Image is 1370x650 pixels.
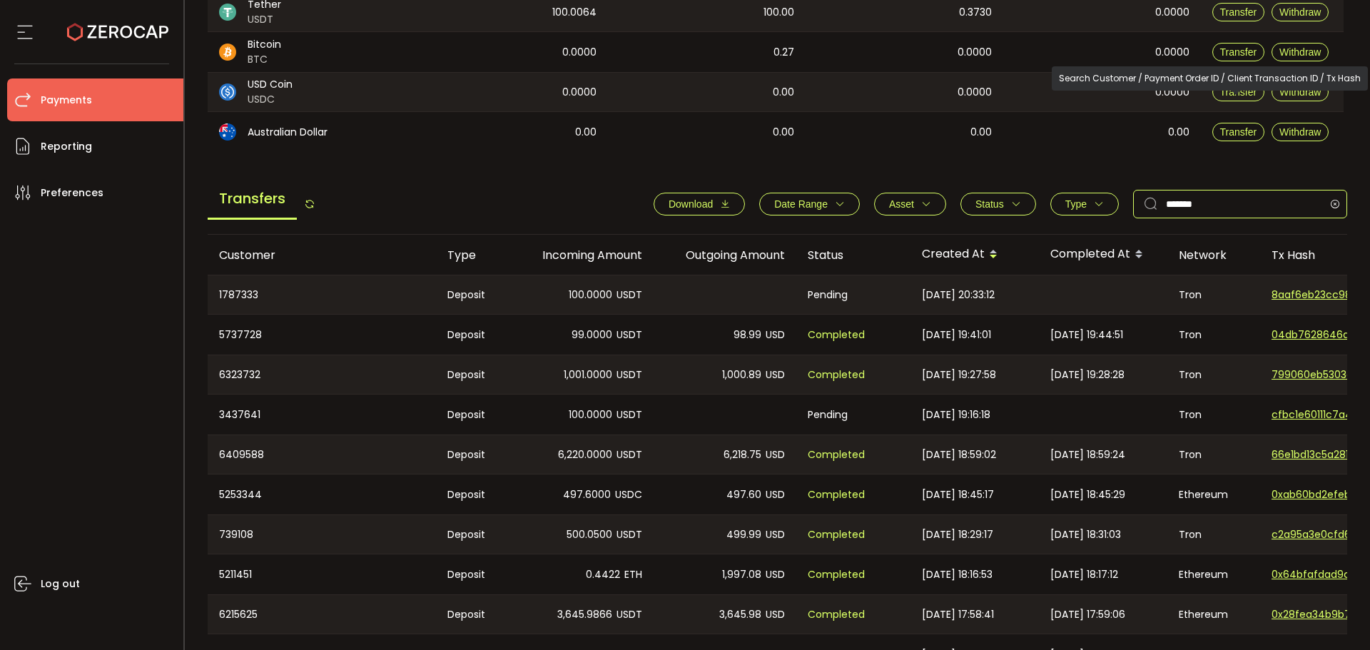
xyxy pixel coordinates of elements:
[975,198,1004,210] span: Status
[208,247,436,263] div: Customer
[557,606,612,623] span: 3,645.9866
[436,595,511,634] div: Deposit
[796,247,910,263] div: Status
[1279,86,1321,98] span: Withdraw
[208,275,436,314] div: 1787333
[960,193,1036,215] button: Status
[1220,86,1257,98] span: Transfer
[759,193,860,215] button: Date Range
[1220,126,1257,138] span: Transfer
[1155,44,1189,61] span: 0.0000
[1050,447,1125,463] span: [DATE] 18:59:24
[248,77,293,92] span: USD Coin
[1050,567,1118,583] span: [DATE] 18:17:12
[1052,66,1368,91] div: Search Customer / Payment Order ID / Client Transaction ID / Tx Hash
[575,124,597,141] span: 0.00
[616,367,642,383] span: USDT
[1167,554,1260,594] div: Ethereum
[1212,43,1265,61] button: Transfer
[208,515,436,554] div: 739108
[889,198,914,210] span: Asset
[615,487,642,503] span: USDC
[669,198,713,210] span: Download
[1167,315,1260,355] div: Tron
[567,527,612,543] span: 500.0500
[922,327,991,343] span: [DATE] 19:41:01
[808,567,865,583] span: Completed
[1299,582,1370,650] iframe: Chat Widget
[436,554,511,594] div: Deposit
[1167,435,1260,474] div: Tron
[922,367,996,383] span: [DATE] 19:27:58
[1167,515,1260,554] div: Tron
[1272,43,1329,61] button: Withdraw
[616,287,642,303] span: USDT
[558,447,612,463] span: 6,220.0000
[1039,243,1167,267] div: Completed At
[808,407,848,423] span: Pending
[1272,3,1329,21] button: Withdraw
[248,37,281,52] span: Bitcoin
[552,4,597,21] span: 100.0064
[436,247,511,263] div: Type
[436,355,511,394] div: Deposit
[1050,606,1125,623] span: [DATE] 17:59:06
[248,52,281,67] span: BTC
[766,527,785,543] span: USD
[616,447,642,463] span: USDT
[562,84,597,101] span: 0.0000
[219,4,236,21] img: usdt_portfolio.svg
[208,395,436,435] div: 3437641
[569,407,612,423] span: 100.0000
[1167,474,1260,514] div: Ethereum
[1272,123,1329,141] button: Withdraw
[654,247,796,263] div: Outgoing Amount
[572,327,612,343] span: 99.0000
[766,567,785,583] span: USD
[562,44,597,61] span: 0.0000
[219,83,236,101] img: usdc_portfolio.svg
[1155,84,1189,101] span: 0.0000
[724,447,761,463] span: 6,218.75
[1212,123,1265,141] button: Transfer
[808,367,865,383] span: Completed
[726,527,761,543] span: 499.99
[436,315,511,355] div: Deposit
[1167,595,1260,634] div: Ethereum
[808,447,865,463] span: Completed
[734,327,761,343] span: 98.99
[1279,46,1321,58] span: Withdraw
[436,275,511,314] div: Deposit
[248,92,293,107] span: USDC
[219,123,236,141] img: aud_portfolio.svg
[726,487,761,503] span: 497.60
[773,124,794,141] span: 0.00
[208,554,436,594] div: 5211451
[1050,367,1125,383] span: [DATE] 19:28:28
[774,198,828,210] span: Date Range
[808,287,848,303] span: Pending
[958,84,992,101] span: 0.0000
[1220,46,1257,58] span: Transfer
[808,487,865,503] span: Completed
[1168,124,1189,141] span: 0.00
[616,606,642,623] span: USDT
[563,487,611,503] span: 497.6000
[436,395,511,435] div: Deposit
[719,606,761,623] span: 3,645.98
[208,595,436,634] div: 6215625
[511,247,654,263] div: Incoming Amount
[922,407,990,423] span: [DATE] 19:16:18
[654,193,745,215] button: Download
[1279,6,1321,18] span: Withdraw
[208,474,436,514] div: 5253344
[808,327,865,343] span: Completed
[773,44,794,61] span: 0.27
[766,367,785,383] span: USD
[1212,83,1265,101] button: Transfer
[248,12,281,27] span: USDT
[616,327,642,343] span: USDT
[922,567,993,583] span: [DATE] 18:16:53
[208,179,297,220] span: Transfers
[910,243,1039,267] div: Created At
